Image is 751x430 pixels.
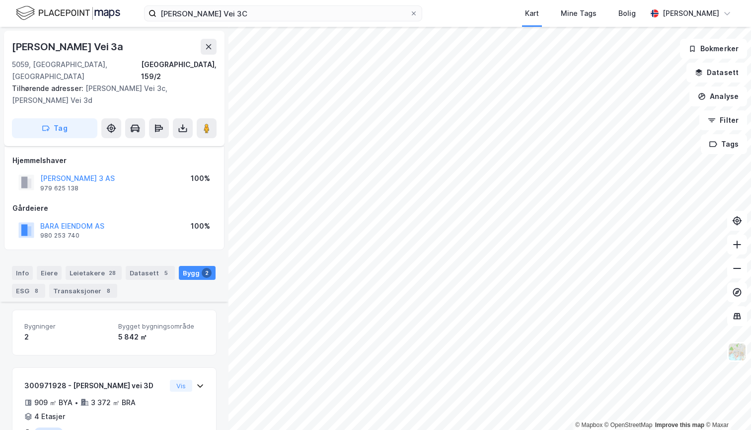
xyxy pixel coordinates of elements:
[118,331,204,343] div: 5 842 ㎡
[701,382,751,430] iframe: Chat Widget
[686,63,747,83] button: Datasett
[24,331,110,343] div: 2
[37,266,62,280] div: Eiere
[161,268,171,278] div: 5
[107,268,118,278] div: 28
[34,397,73,409] div: 909 ㎡ BYA
[12,266,33,280] div: Info
[618,7,636,19] div: Bolig
[202,268,212,278] div: 2
[31,286,41,296] div: 8
[24,322,110,331] span: Bygninger
[126,266,175,280] div: Datasett
[12,202,216,214] div: Gårdeiere
[12,84,85,92] span: Tilhørende adresser:
[40,232,79,240] div: 980 253 740
[156,6,410,21] input: Søk på adresse, matrikkel, gårdeiere, leietakere eller personer
[12,118,97,138] button: Tag
[179,266,216,280] div: Bygg
[40,184,78,192] div: 979 625 138
[701,382,751,430] div: Kontrollprogram for chat
[141,59,217,83] div: [GEOGRAPHIC_DATA], 159/2
[34,411,65,423] div: 4 Etasjer
[604,422,653,429] a: OpenStreetMap
[75,399,78,407] div: •
[170,380,192,392] button: Vis
[12,59,141,83] div: 5059, [GEOGRAPHIC_DATA], [GEOGRAPHIC_DATA]
[561,7,597,19] div: Mine Tags
[701,134,747,154] button: Tags
[49,284,117,298] div: Transaksjoner
[118,322,204,331] span: Bygget bygningsområde
[699,110,747,130] button: Filter
[525,7,539,19] div: Kart
[663,7,719,19] div: [PERSON_NAME]
[728,343,747,361] img: Z
[12,83,209,106] div: [PERSON_NAME] Vei 3c, [PERSON_NAME] Vei 3d
[16,4,120,22] img: logo.f888ab2527a4732fd821a326f86c7f29.svg
[655,422,704,429] a: Improve this map
[12,155,216,167] div: Hjemmelshaver
[680,39,747,59] button: Bokmerker
[12,284,45,298] div: ESG
[12,39,125,55] div: [PERSON_NAME] Vei 3a
[103,286,113,296] div: 8
[689,86,747,106] button: Analyse
[24,380,166,392] div: 300971928 - [PERSON_NAME] vei 3D
[191,172,210,184] div: 100%
[66,266,122,280] div: Leietakere
[191,220,210,232] div: 100%
[91,397,136,409] div: 3 372 ㎡ BRA
[575,422,602,429] a: Mapbox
